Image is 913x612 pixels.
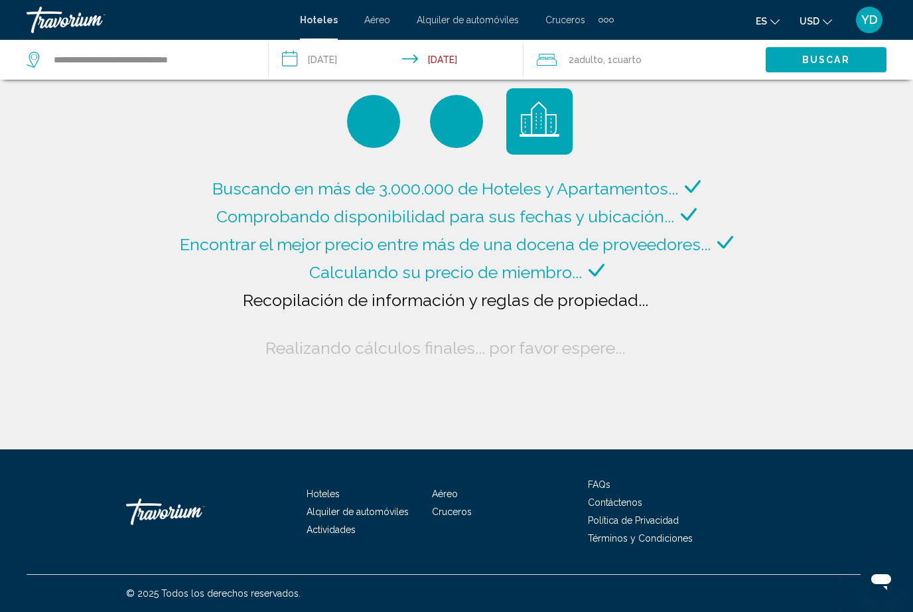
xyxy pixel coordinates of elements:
[126,492,259,532] a: Travorium
[800,11,832,31] button: Change currency
[588,497,642,508] a: Contáctenos
[766,47,886,72] button: Buscar
[216,206,674,226] span: Comprobando disponibilidad para sus fechas y ubicación...
[861,13,878,27] span: YD
[309,262,582,282] span: Calculando su precio de miembro...
[307,524,356,535] a: Actividades
[27,7,287,33] a: Travorium
[588,515,679,526] a: Política de Privacidad
[300,15,338,25] a: Hoteles
[569,50,603,69] span: 2
[307,506,409,517] a: Alquiler de automóviles
[545,15,585,25] a: Cruceros
[432,506,472,517] a: Cruceros
[269,40,524,80] button: Check-in date: Aug 31, 2025 Check-out date: Sep 4, 2025
[860,559,902,601] iframe: Button to launch messaging window
[417,15,519,25] a: Alquiler de automóviles
[265,338,625,358] span: Realizando cálculos finales... por favor espere...
[364,15,390,25] a: Aéreo
[524,40,766,80] button: Travelers: 2 adults, 0 children
[432,489,458,499] a: Aéreo
[800,16,819,27] span: USD
[243,290,648,310] span: Recopilación de información y reglas de propiedad...
[756,16,767,27] span: es
[588,533,693,544] a: Términos y Condiciones
[612,54,642,65] span: Cuarto
[180,234,711,254] span: Encontrar el mejor precio entre más de una docena de proveedores...
[126,588,301,599] span: © 2025 Todos los derechos reservados.
[756,11,780,31] button: Change language
[852,6,886,34] button: User Menu
[307,489,340,499] a: Hoteles
[598,9,614,31] button: Extra navigation items
[603,50,642,69] span: , 1
[574,54,603,65] span: Adulto
[588,479,610,490] a: FAQs
[212,179,678,198] span: Buscando en más de 3.000.000 de Hoteles y Apartamentos...
[802,55,850,66] span: Buscar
